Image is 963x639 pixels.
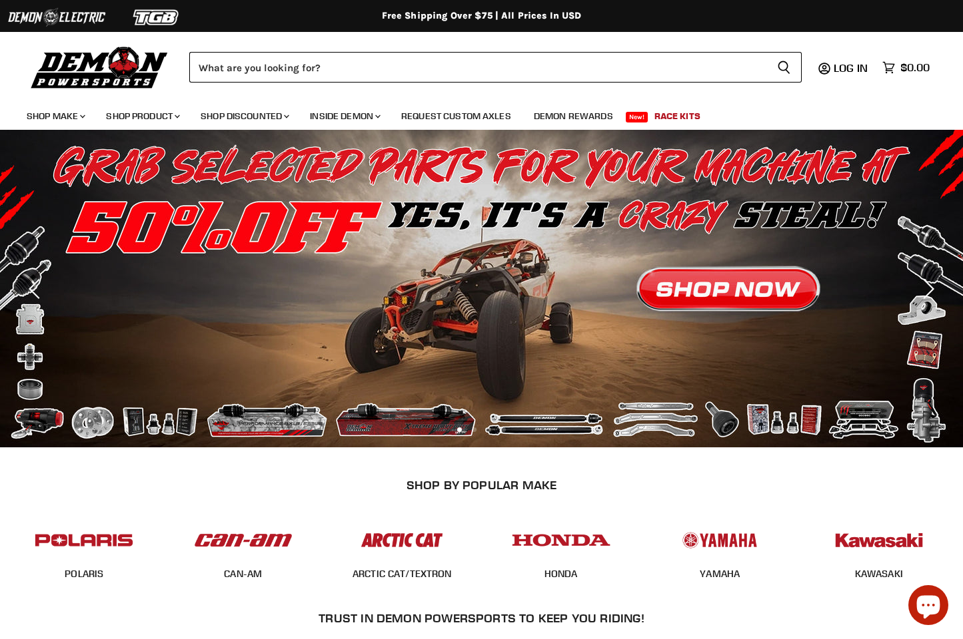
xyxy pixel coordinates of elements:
a: ARCTIC CAT/TEXTRON [353,568,452,580]
span: POLARIS [65,568,103,581]
img: Demon Powersports [27,43,173,91]
img: POPULAR_MAKE_logo_1_adc20308-ab24-48c4-9fac-e3c1a623d575.jpg [191,520,295,560]
h2: Trust In Demon Powersports To Keep You Riding! [32,611,932,625]
a: $0.00 [876,58,936,77]
img: TGB Logo 2 [107,5,207,30]
img: POPULAR_MAKE_logo_4_4923a504-4bac-4306-a1be-165a52280178.jpg [509,520,613,560]
a: Shop Make [17,103,93,130]
span: $0.00 [900,61,930,74]
a: Shop Product [96,103,188,130]
img: POPULAR_MAKE_logo_3_027535af-6171-4c5e-a9bc-f0eccd05c5d6.jpg [350,520,454,560]
li: Page dot 2 [472,427,477,432]
a: YAMAHA [700,568,740,580]
img: POPULAR_MAKE_logo_5_20258e7f-293c-4aac-afa8-159eaa299126.jpg [668,520,772,560]
span: HONDA [544,568,578,581]
a: Inside Demon [300,103,389,130]
img: POPULAR_MAKE_logo_6_76e8c46f-2d1e-4ecc-b320-194822857d41.jpg [827,520,931,560]
a: POLARIS [65,568,103,580]
li: Page dot 1 [457,427,462,432]
h2: SHOP BY POPULAR MAKE [17,478,947,492]
button: Search [766,52,802,83]
a: Log in [828,62,876,74]
form: Product [189,52,802,83]
span: KAWASAKI [855,568,903,581]
button: Next [913,276,940,302]
li: Page dot 3 [486,427,491,432]
img: POPULAR_MAKE_logo_2_dba48cf1-af45-46d4-8f73-953a0f002620.jpg [32,520,136,560]
a: CAN-AM [224,568,262,580]
img: Demon Electric Logo 2 [7,5,107,30]
span: Log in [834,61,868,75]
ul: Main menu [17,97,926,130]
a: Demon Rewards [524,103,623,130]
li: Page dot 4 [501,427,506,432]
a: Race Kits [644,103,710,130]
span: CAN-AM [224,568,262,581]
span: New! [626,112,648,122]
input: Search [189,52,766,83]
a: Request Custom Axles [391,103,521,130]
button: Previous [23,276,50,302]
a: HONDA [544,568,578,580]
inbox-online-store-chat: Shopify online store chat [904,585,952,628]
a: KAWASAKI [855,568,903,580]
a: Shop Discounted [191,103,297,130]
span: ARCTIC CAT/TEXTRON [353,568,452,581]
span: YAMAHA [700,568,740,581]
